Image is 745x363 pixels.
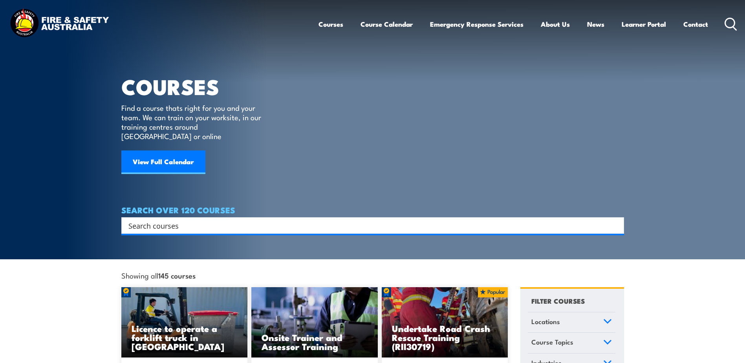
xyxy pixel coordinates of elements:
span: Showing all [121,271,196,279]
h4: FILTER COURSES [531,295,585,306]
h4: SEARCH OVER 120 COURSES [121,205,624,214]
img: Road Crash Rescue Training [382,287,508,358]
a: Undertake Road Crash Rescue Training (RII30719) [382,287,508,358]
a: Learner Portal [622,14,666,35]
form: Search form [130,220,608,231]
a: Emergency Response Services [430,14,524,35]
a: Course Calendar [361,14,413,35]
button: Search magnifier button [610,220,621,231]
a: Licence to operate a forklift truck in [GEOGRAPHIC_DATA] [121,287,248,358]
a: Contact [683,14,708,35]
a: About Us [541,14,570,35]
p: Find a course thats right for you and your team. We can train on your worksite, in our training c... [121,103,265,141]
a: Course Topics [528,333,615,353]
h1: COURSES [121,77,273,95]
span: Locations [531,316,560,327]
a: News [587,14,604,35]
a: Locations [528,312,615,333]
img: Safety For Leaders [251,287,378,358]
input: Search input [128,220,607,231]
span: Course Topics [531,337,573,347]
h3: Licence to operate a forklift truck in [GEOGRAPHIC_DATA] [132,324,238,351]
h3: Undertake Road Crash Rescue Training (RII30719) [392,324,498,351]
img: Licence to operate a forklift truck Training [121,287,248,358]
a: Courses [319,14,343,35]
strong: 145 courses [158,270,196,280]
h3: Onsite Trainer and Assessor Training [262,333,368,351]
a: View Full Calendar [121,150,205,174]
a: Onsite Trainer and Assessor Training [251,287,378,358]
